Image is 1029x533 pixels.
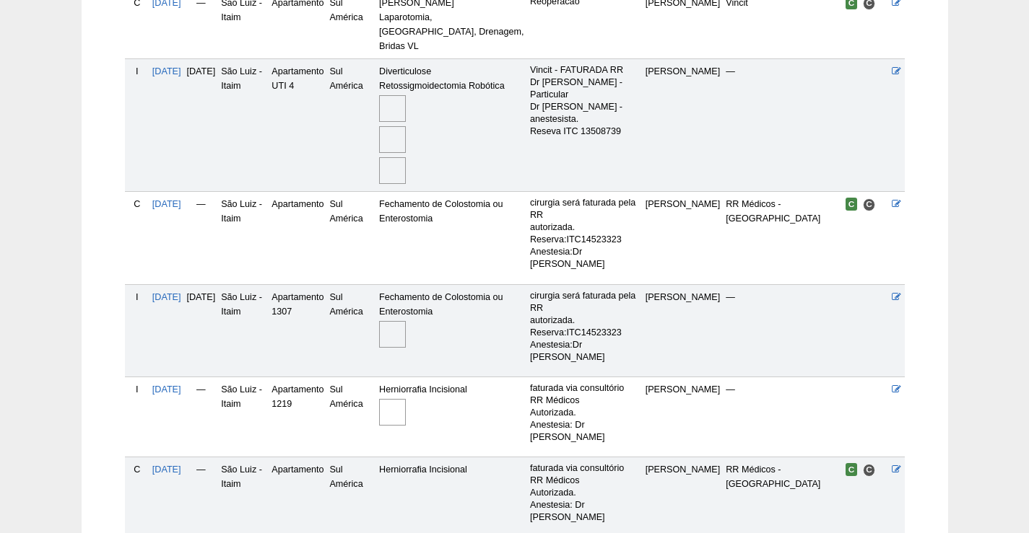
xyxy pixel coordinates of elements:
[376,284,527,376] td: Fechamento de Colostomia ou Enterostomia
[326,59,376,192] td: Sul América
[326,192,376,284] td: Sul América
[128,382,147,397] div: I
[376,59,527,192] td: Diverticulose Retossigmoidectomia Robótica
[269,59,326,192] td: Apartamento UTI 4
[530,64,640,138] p: Vincit - FATURADA RR Dr [PERSON_NAME] -Particular Dr [PERSON_NAME] - anestesista. Reseva ITC 1350...
[723,192,842,284] td: RR Médicos - [GEOGRAPHIC_DATA]
[218,59,269,192] td: São Luiz - Itaim
[643,284,724,376] td: [PERSON_NAME]
[846,463,858,476] span: Confirmada
[187,66,216,76] span: [DATE]
[128,462,147,477] div: C
[184,192,219,284] td: —
[152,292,181,302] a: [DATE]
[128,64,147,79] div: I
[152,199,181,209] a: [DATE]
[152,384,181,395] a: [DATE]
[643,192,724,284] td: [PERSON_NAME]
[152,66,181,76] a: [DATE]
[723,59,842,192] td: —
[643,376,724,457] td: [PERSON_NAME]
[530,382,640,444] p: faturada via consultório RR Médicos Autorizada. Anestesia: Dr [PERSON_NAME]
[187,292,216,302] span: [DATE]
[846,198,858,211] span: Confirmada
[863,198,875,211] span: Consultório
[376,192,527,284] td: Fechamento de Colostomia ou Enterostomia
[326,284,376,376] td: Sul América
[269,376,326,457] td: Apartamento 1219
[530,290,640,364] p: cirurgia será faturada pela RR autorizada. Reserva:ITC14523323 Anestesia:Dr [PERSON_NAME]
[152,464,181,475] a: [DATE]
[128,197,147,211] div: C
[218,376,269,457] td: São Luiz - Itaim
[269,284,326,376] td: Apartamento 1307
[723,376,842,457] td: —
[530,197,640,270] p: cirurgia será faturada pela RR autorizada. Reserva:ITC14523323 Anestesia:Dr [PERSON_NAME]
[376,376,527,457] td: Herniorrafia Incisional
[643,59,724,192] td: [PERSON_NAME]
[326,376,376,457] td: Sul América
[530,462,640,524] p: faturada via consultório RR Médicos Autorizada. Anestesia: Dr [PERSON_NAME]
[218,284,269,376] td: São Luiz - Itaim
[218,192,269,284] td: São Luiz - Itaim
[269,192,326,284] td: Apartamento
[128,290,147,304] div: I
[863,464,875,476] span: Consultório
[184,376,219,457] td: —
[723,284,842,376] td: —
